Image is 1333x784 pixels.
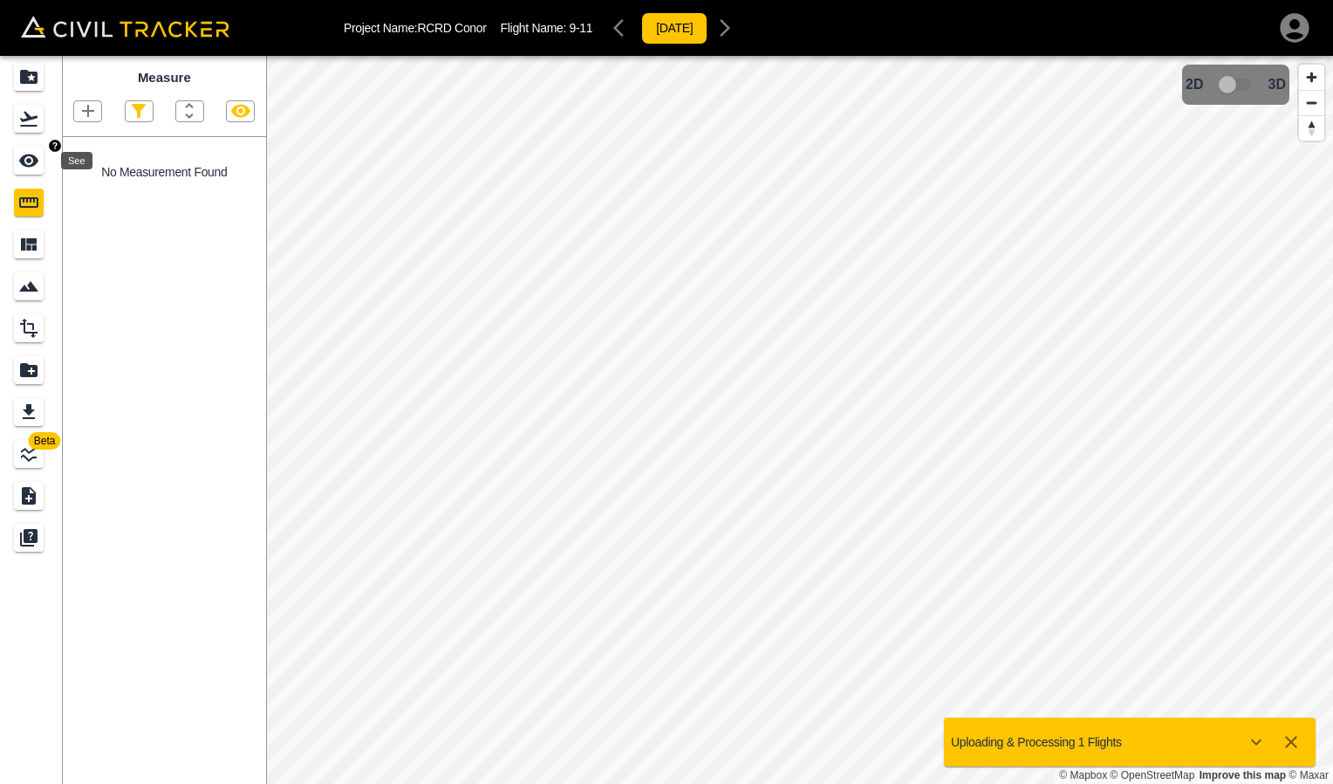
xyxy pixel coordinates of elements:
[266,56,1333,784] canvas: Map
[1299,115,1324,141] button: Reset bearing to north
[1299,65,1324,90] button: Zoom in
[1289,769,1329,781] a: Maxar
[1200,769,1286,781] a: Map feedback
[21,16,229,38] img: Civil Tracker
[1239,725,1274,760] button: Show more
[570,21,593,35] span: 9-11
[501,21,593,35] p: Flight Name:
[1268,77,1286,93] span: 3D
[61,152,92,169] div: See
[951,735,1122,749] p: Uploading & Processing 1 Flights
[1059,769,1107,781] a: Mapbox
[1186,77,1203,93] span: 2D
[1299,90,1324,115] button: Zoom out
[1211,68,1261,101] span: 3D model not uploaded yet
[641,12,708,45] button: [DATE]
[344,21,487,35] p: Project Name: RCRD Conor
[1111,769,1195,781] a: OpenStreetMap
